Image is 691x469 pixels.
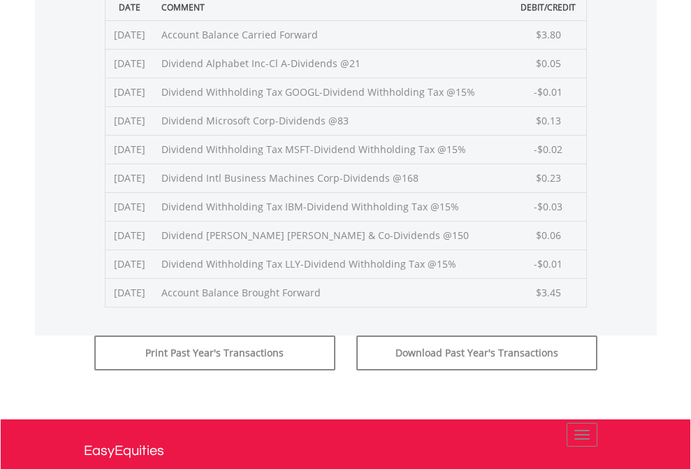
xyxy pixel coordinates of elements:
span: -$0.01 [534,257,562,270]
td: [DATE] [105,78,154,106]
td: [DATE] [105,221,154,250]
td: Dividend Alphabet Inc-Cl A-Dividends @21 [154,49,511,78]
td: [DATE] [105,49,154,78]
td: [DATE] [105,106,154,135]
td: Account Balance Brought Forward [154,278,511,307]
td: [DATE] [105,164,154,192]
span: $0.13 [536,114,561,127]
td: Dividend Withholding Tax LLY-Dividend Withholding Tax @15% [154,250,511,278]
span: $0.23 [536,171,561,185]
td: Dividend Withholding Tax MSFT-Dividend Withholding Tax @15% [154,135,511,164]
td: [DATE] [105,135,154,164]
button: Download Past Year's Transactions [356,335,597,370]
span: $3.80 [536,28,561,41]
td: Dividend Microsoft Corp-Dividends @83 [154,106,511,135]
span: $0.05 [536,57,561,70]
span: $0.06 [536,229,561,242]
span: $3.45 [536,286,561,299]
td: Account Balance Carried Forward [154,20,511,49]
td: [DATE] [105,278,154,307]
td: Dividend Withholding Tax IBM-Dividend Withholding Tax @15% [154,192,511,221]
td: [DATE] [105,192,154,221]
td: Dividend [PERSON_NAME] [PERSON_NAME] & Co-Dividends @150 [154,221,511,250]
button: Print Past Year's Transactions [94,335,335,370]
span: -$0.03 [534,200,562,213]
td: [DATE] [105,20,154,49]
td: [DATE] [105,250,154,278]
td: Dividend Withholding Tax GOOGL-Dividend Withholding Tax @15% [154,78,511,106]
td: Dividend Intl Business Machines Corp-Dividends @168 [154,164,511,192]
span: -$0.02 [534,143,562,156]
span: -$0.01 [534,85,562,99]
